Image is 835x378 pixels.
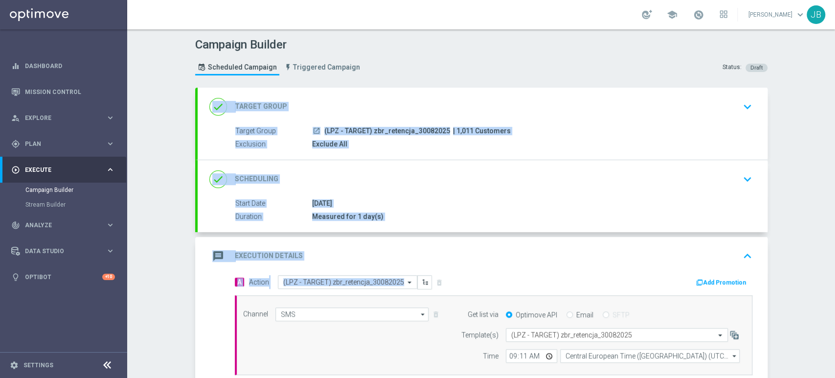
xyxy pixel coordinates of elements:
label: Action [249,278,269,286]
a: Optibot [25,264,102,290]
div: [DATE] [312,198,748,208]
label: Email [576,310,593,319]
div: Optibot [11,264,115,290]
button: gps_fixed Plan keyboard_arrow_right [11,140,115,148]
h2: Target Group [235,102,287,111]
div: Execute [11,165,106,174]
i: equalizer [11,62,20,71]
input: Select time zone [560,349,740,363]
a: Settings [23,362,53,368]
a: [PERSON_NAME]keyboard_arrow_down [747,7,807,22]
span: Data Studio [25,248,106,254]
span: Triggered Campaign [293,63,360,71]
i: gps_fixed [11,140,20,148]
i: keyboard_arrow_up [740,249,755,263]
span: Explore [25,115,106,121]
div: message Execution Details keyboard_arrow_up [209,247,756,265]
button: Add Promotion [695,277,749,288]
i: keyboard_arrow_right [106,220,115,230]
span: A [235,278,244,286]
div: Plan [11,140,106,148]
i: arrow_drop_down [729,350,739,362]
input: Select channel [275,307,429,321]
i: keyboard_arrow_right [106,113,115,122]
div: Measured for 1 day(s) [312,212,748,221]
div: Exclude All [312,139,748,149]
div: +10 [102,274,115,280]
span: Analyze [25,222,106,228]
div: Analyze [11,221,106,230]
a: Dashboard [25,53,115,79]
div: done Scheduling keyboard_arrow_down [209,170,756,189]
i: settings [10,361,19,370]
a: Stream Builder [25,201,102,209]
span: (LPZ - TARGET) zbr_retencja_30082025 [324,127,450,136]
div: Campaign Builder [25,183,126,197]
button: track_changes Analyze keyboard_arrow_right [11,221,115,229]
i: keyboard_arrow_right [106,246,115,256]
a: Scheduled Campaign [195,59,279,75]
label: Get list via [468,310,498,319]
div: Status: [722,63,742,72]
button: equalizer Dashboard [11,62,115,70]
span: school [667,9,677,20]
i: launch [313,127,320,135]
div: Dashboard [11,53,115,79]
button: lightbulb Optibot +10 [11,273,115,281]
label: Optimove API [516,310,557,319]
div: Explore [11,114,106,122]
button: keyboard_arrow_down [739,97,756,116]
label: Template(s) [461,331,498,339]
span: Plan [25,141,106,147]
div: done Target Group keyboard_arrow_down [209,97,756,116]
label: Duration [235,213,312,221]
a: Campaign Builder [25,186,102,194]
a: Mission Control [25,79,115,105]
div: Stream Builder [25,197,126,212]
a: Triggered Campaign [282,59,362,75]
i: lightbulb [11,273,20,282]
i: keyboard_arrow_right [106,139,115,148]
i: keyboard_arrow_right [106,165,115,174]
label: Channel [243,310,268,318]
h2: Scheduling [235,174,278,184]
label: Start Date [235,199,312,208]
span: Draft [750,65,763,71]
label: Time [483,352,498,360]
i: keyboard_arrow_down [740,172,755,187]
div: Mission Control [11,79,115,105]
button: Data Studio keyboard_arrow_right [11,247,115,255]
i: play_circle_outline [11,165,20,174]
i: person_search [11,114,20,122]
button: person_search Explore keyboard_arrow_right [11,114,115,122]
i: message [209,247,227,265]
label: Exclusion [235,140,312,149]
span: keyboard_arrow_down [795,9,806,20]
h2: Execution Details [235,251,303,260]
colored-tag: Draft [745,63,767,71]
i: done [209,170,227,188]
div: JB [807,5,825,24]
div: Data Studio [11,247,106,256]
label: SFTP [612,310,630,319]
span: Execute [25,167,106,173]
i: done [209,98,227,116]
span: | 1,011 Customers [453,127,511,136]
button: Mission Control [11,88,115,96]
i: arrow_drop_down [418,308,428,321]
ng-select: (LPZ - TARGET) zbr_retencja_30082025 [506,328,728,342]
label: Target Group [235,127,312,136]
button: keyboard_arrow_up [739,247,756,265]
button: play_circle_outline Execute keyboard_arrow_right [11,166,115,174]
span: Scheduled Campaign [208,63,277,71]
i: keyboard_arrow_down [740,99,755,114]
button: keyboard_arrow_down [739,170,756,189]
i: track_changes [11,221,20,230]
